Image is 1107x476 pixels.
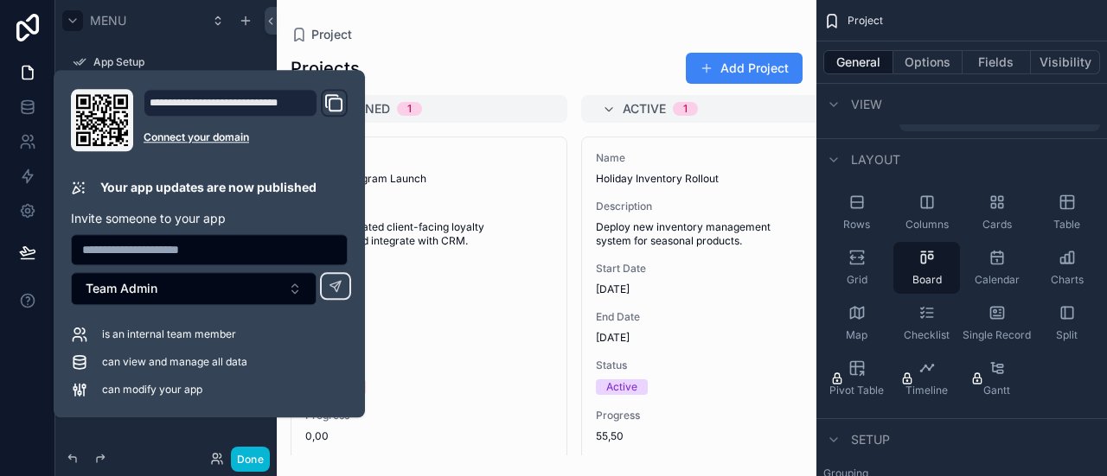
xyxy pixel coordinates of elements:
span: Timeline [905,384,948,397]
button: Gantt [963,352,1030,404]
button: Done [231,447,270,472]
p: Your app updates are now published [100,179,317,196]
button: General [823,50,893,74]
span: Table [1053,218,1080,232]
span: Map [846,328,867,342]
button: Rows [823,187,890,238]
button: Options [893,50,963,74]
span: View [851,96,882,113]
span: is an internal team member [102,327,236,341]
button: Cards [963,187,1030,238]
span: Team Admin [86,280,157,297]
span: Charts [1051,273,1084,287]
a: Connect your domain [144,130,348,144]
span: Gantt [983,384,1010,397]
span: Layout [851,151,900,168]
button: Visibility [1031,50,1100,74]
button: Timeline [893,352,960,404]
button: Checklist [893,297,960,349]
span: Columns [905,218,949,232]
span: Split [1056,328,1078,342]
button: Map [823,297,890,349]
button: Charts [1033,242,1100,294]
div: Domain and Custom Link [144,89,348,151]
span: Setup [851,431,890,448]
span: Checklist [904,328,950,342]
button: Columns [893,187,960,238]
span: Calendar [975,273,1020,287]
button: Calendar [963,242,1030,294]
button: Single Record [963,297,1030,349]
span: Cards [982,218,1012,232]
button: Select Button [71,272,317,305]
p: Invite someone to your app [71,210,348,227]
span: Grid [847,273,867,287]
span: can view and manage all data [102,355,247,369]
button: Split [1033,297,1100,349]
span: Menu [90,12,126,29]
span: Rows [843,218,870,232]
button: Grid [823,242,890,294]
span: Single Record [963,328,1031,342]
button: Table [1033,187,1100,238]
span: Board [912,273,942,287]
button: Board [893,242,960,294]
button: Pivot Table [823,352,890,404]
button: Fields [963,50,1032,74]
span: Pivot Table [829,384,884,397]
span: Project [848,14,883,28]
span: can modify your app [102,383,202,397]
label: App Setup [93,55,263,69]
